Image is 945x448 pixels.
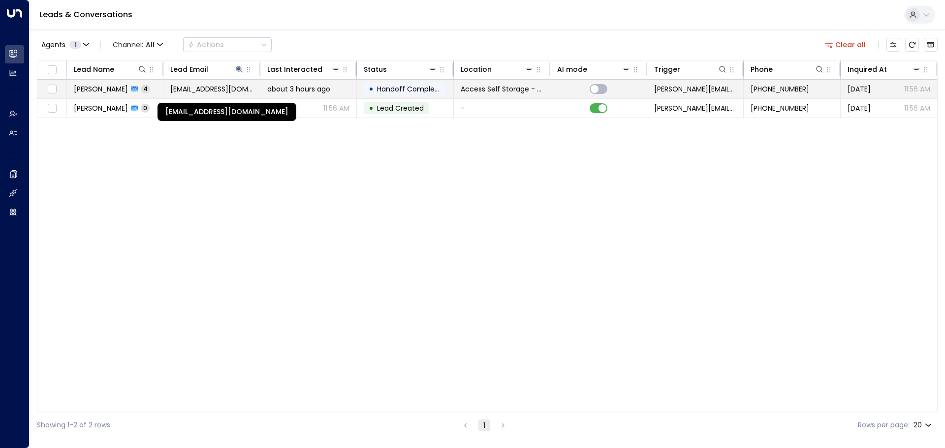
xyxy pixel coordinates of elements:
span: 0 [141,104,150,112]
span: Ruth Nightingale [74,103,128,113]
button: Agents1 [37,38,93,52]
div: Location [461,63,492,75]
span: Lead Created [377,103,424,113]
div: Showing 1-2 of 2 rows [37,420,110,430]
a: Leads & Conversations [39,9,132,20]
div: Status [364,63,437,75]
p: 11:56 AM [323,103,349,113]
p: 11:56 AM [904,103,930,113]
div: Inquired At [848,63,887,75]
span: Sep 28, 2025 [848,84,871,94]
span: Refresh [905,38,919,52]
div: • [369,81,374,97]
div: Location [461,63,534,75]
div: Phone [751,63,824,75]
button: page 1 [478,419,490,431]
span: laura.chambers@accessstorage.com [654,84,736,94]
div: • [369,100,374,117]
label: Rows per page: [858,420,910,430]
div: Lead Name [74,63,114,75]
button: Archived Leads [924,38,938,52]
div: Trigger [654,63,727,75]
div: Trigger [654,63,680,75]
div: Last Interacted [267,63,341,75]
p: 11:56 AM [904,84,930,94]
div: Lead Name [74,63,147,75]
span: Access Self Storage - Cheam [461,84,543,94]
span: Toggle select all [46,64,58,76]
span: renightingale@yahoo.com [170,84,252,94]
div: Last Interacted [267,63,322,75]
div: Inquired At [848,63,921,75]
div: Phone [751,63,773,75]
span: +447960497005 [751,84,809,94]
span: Channel: [109,38,167,52]
span: 1 [69,41,81,49]
button: Clear all [821,38,870,52]
span: Ruth Nightingale [74,84,128,94]
span: laura.chambers@accessstorage.com [654,103,736,113]
div: AI mode [557,63,587,75]
span: 4 [141,85,150,93]
span: Sep 28, 2025 [848,103,871,113]
nav: pagination navigation [459,419,509,431]
span: Toggle select row [46,83,58,95]
button: Channel:All [109,38,167,52]
span: +447960497005 [751,103,809,113]
div: Lead Email [170,63,244,75]
div: AI mode [557,63,630,75]
div: [EMAIL_ADDRESS][DOMAIN_NAME] [157,103,296,121]
span: Handoff Completed [377,84,446,94]
span: about 3 hours ago [267,84,330,94]
button: Actions [183,37,272,52]
div: Status [364,63,387,75]
div: 20 [913,418,934,432]
button: Customize [886,38,900,52]
div: Button group with a nested menu [183,37,272,52]
span: Agents [41,41,65,48]
span: Toggle select row [46,102,58,115]
div: Lead Email [170,63,208,75]
span: All [146,41,155,49]
td: - [454,99,550,118]
div: Actions [188,40,224,49]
